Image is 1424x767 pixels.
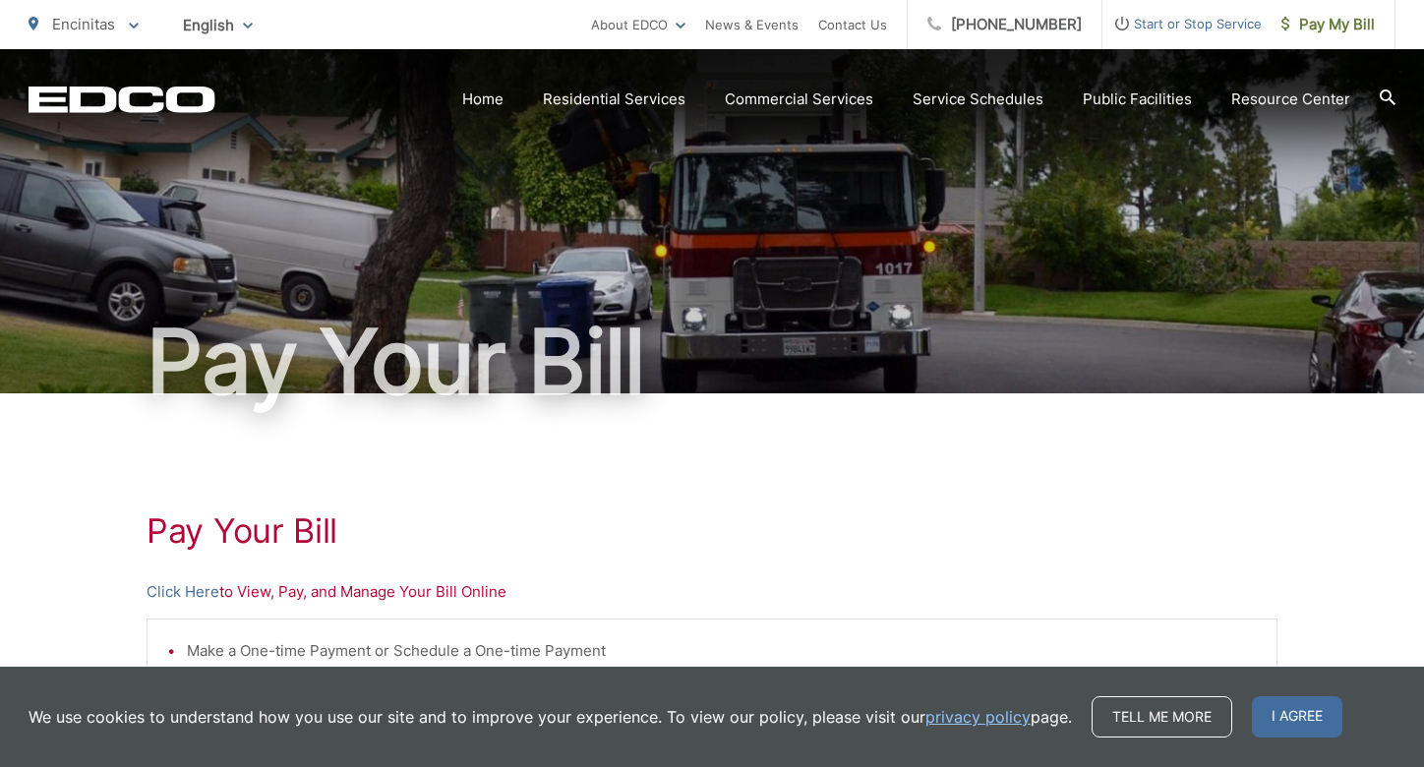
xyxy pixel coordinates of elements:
[147,511,1277,551] h1: Pay Your Bill
[52,15,115,33] span: Encinitas
[147,580,1277,604] p: to View, Pay, and Manage Your Bill Online
[1252,696,1342,737] span: I agree
[543,88,685,111] a: Residential Services
[29,86,215,113] a: EDCD logo. Return to the homepage.
[1281,13,1375,36] span: Pay My Bill
[818,13,887,36] a: Contact Us
[725,88,873,111] a: Commercial Services
[462,88,504,111] a: Home
[168,8,267,42] span: English
[29,313,1395,411] h1: Pay Your Bill
[1092,696,1232,737] a: Tell me more
[1083,88,1192,111] a: Public Facilities
[1231,88,1350,111] a: Resource Center
[925,705,1031,729] a: privacy policy
[147,580,219,604] a: Click Here
[187,639,1257,663] li: Make a One-time Payment or Schedule a One-time Payment
[591,13,685,36] a: About EDCO
[913,88,1043,111] a: Service Schedules
[29,705,1072,729] p: We use cookies to understand how you use our site and to improve your experience. To view our pol...
[705,13,799,36] a: News & Events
